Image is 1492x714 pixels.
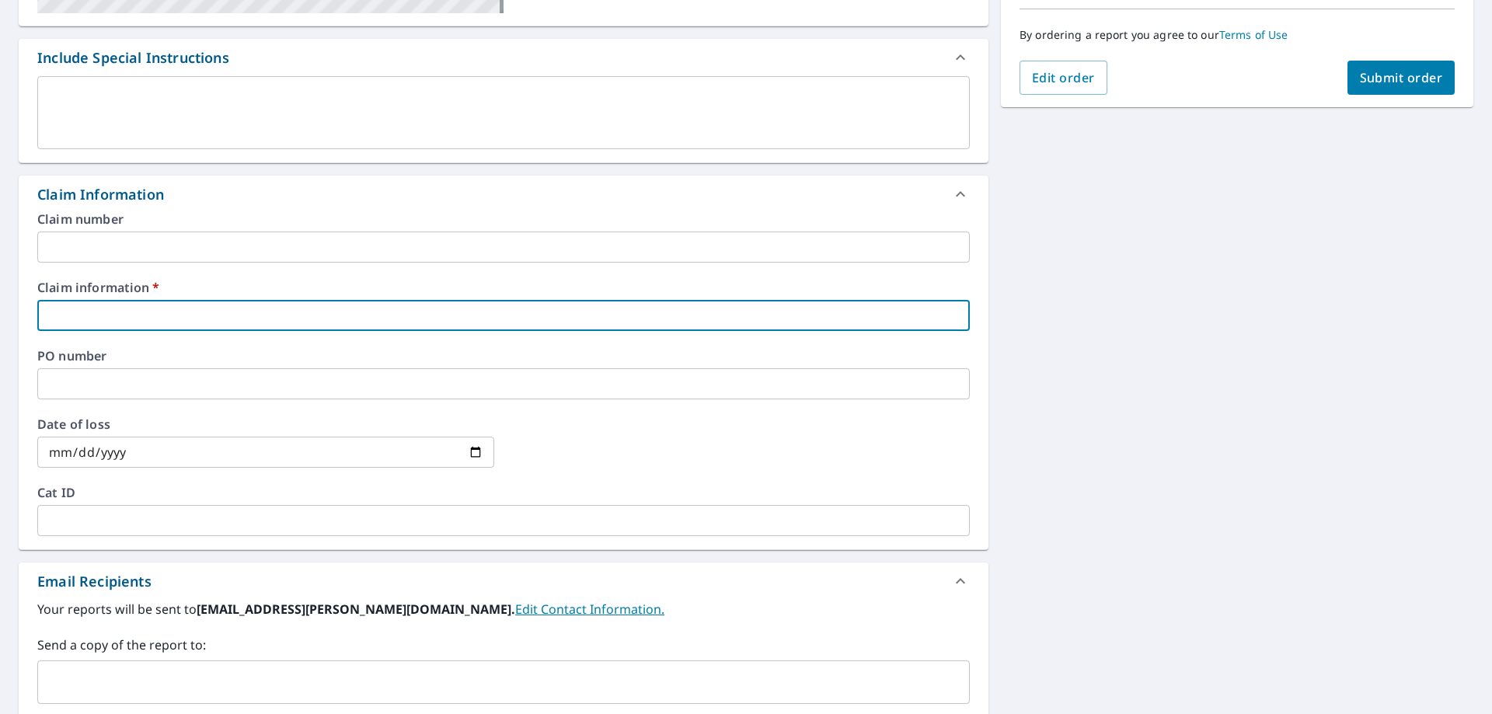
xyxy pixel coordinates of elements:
label: Claim number [37,213,970,225]
b: [EMAIL_ADDRESS][PERSON_NAME][DOMAIN_NAME]. [197,601,515,618]
div: Email Recipients [37,571,152,592]
label: Send a copy of the report to: [37,636,970,654]
div: Include Special Instructions [37,47,229,68]
a: EditContactInfo [515,601,664,618]
a: Terms of Use [1219,27,1288,42]
div: Claim Information [19,176,988,213]
div: Include Special Instructions [19,39,988,76]
span: Edit order [1032,69,1095,86]
button: Submit order [1347,61,1455,95]
label: Cat ID [37,486,970,499]
button: Edit order [1020,61,1107,95]
label: Your reports will be sent to [37,600,970,618]
div: Claim Information [37,184,164,205]
label: Date of loss [37,418,494,430]
label: PO number [37,350,970,362]
label: Claim information [37,281,970,294]
p: By ordering a report you agree to our [1020,28,1455,42]
span: Submit order [1360,69,1443,86]
div: Email Recipients [19,562,988,600]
